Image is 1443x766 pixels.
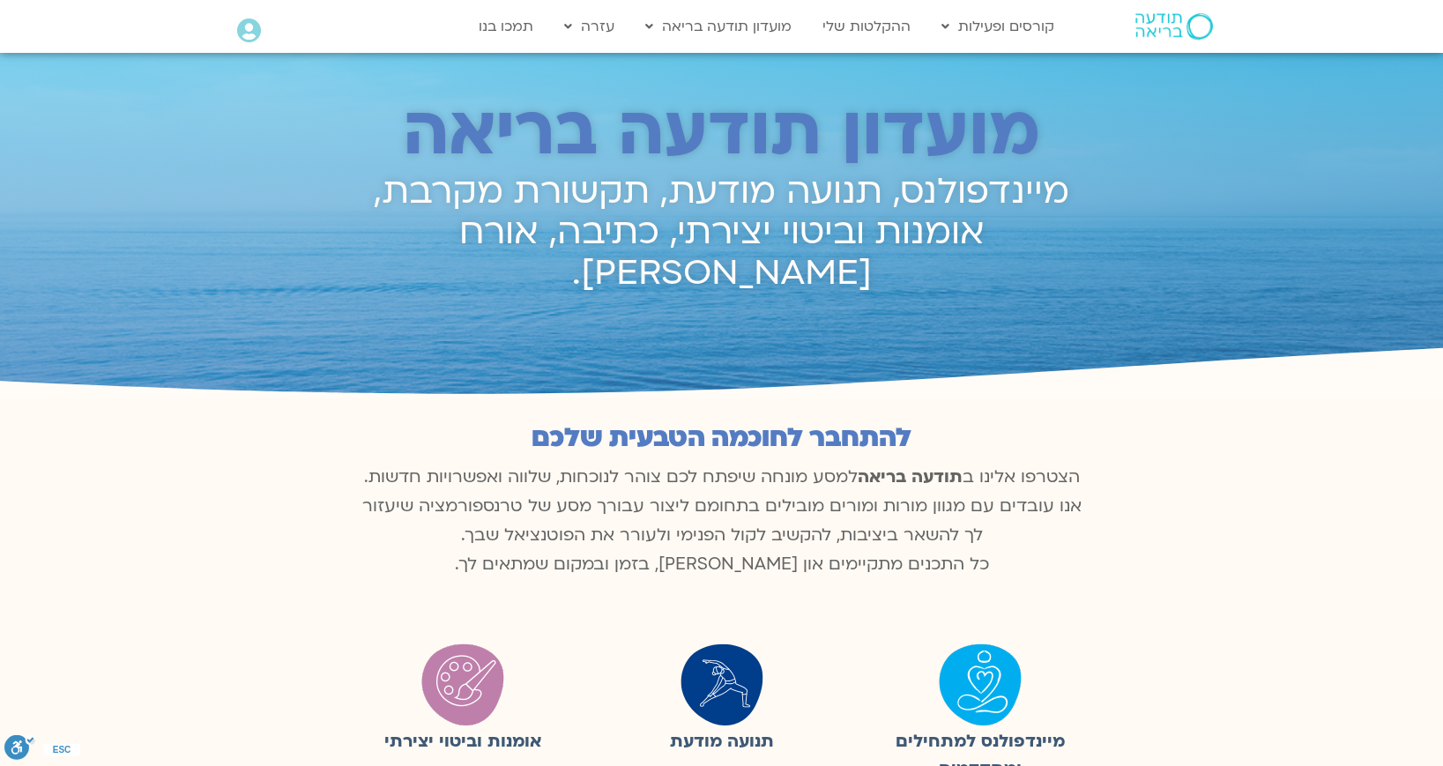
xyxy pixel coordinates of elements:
[814,10,919,43] a: ההקלטות שלי
[601,728,842,755] figcaption: תנועה מודעת
[352,423,1092,453] h2: להתחבר לחוכמה הטבעית שלכם
[555,10,623,43] a: עזרה
[933,10,1063,43] a: קורסים ופעילות
[858,465,963,488] b: תודעה בריאה
[636,10,800,43] a: מועדון תודעה בריאה
[343,728,584,755] figcaption: אומנות וביטוי יצירתי
[351,172,1093,294] h2: מיינדפולנס, תנועה מודעת, תקשורת מקרבת, אומנות וביטוי יצירתי, כתיבה, אורח [PERSON_NAME].
[352,463,1092,579] p: הצטרפו אלינו ב למסע מונחה שיפתח לכם צוהר לנוכחות, שלווה ואפשרויות חדשות. אנו עובדים עם מגוון מורו...
[351,93,1093,171] h2: מועדון תודעה בריאה
[1135,13,1213,40] img: תודעה בריאה
[470,10,542,43] a: תמכו בנו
